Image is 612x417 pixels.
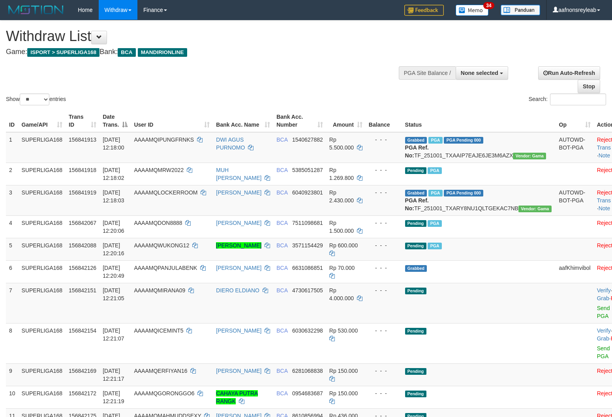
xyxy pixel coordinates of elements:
a: [PERSON_NAME] [216,220,261,226]
td: TF_251001_TXARY8NU1QLTGEKAC7NB [402,185,556,215]
span: 34 [483,2,494,9]
span: 156841918 [69,167,96,173]
span: Marked by aafsoycanthlai [428,167,441,174]
h1: Withdraw List [6,28,400,44]
span: [DATE] 12:20:16 [103,242,124,256]
div: - - - [369,367,399,375]
span: AAAAMQGORONGGO6 [134,390,194,396]
span: Copy 1540627882 to clipboard [292,137,323,143]
a: [PERSON_NAME] [216,242,261,249]
div: - - - [369,166,399,174]
th: Bank Acc. Number: activate to sort column ascending [273,110,326,132]
span: Pending [405,288,426,294]
span: [DATE] 12:21:17 [103,368,124,382]
td: aafKhimvibol [556,260,594,283]
span: 156842151 [69,287,96,294]
span: Rp 600.000 [329,242,358,249]
a: [PERSON_NAME] [216,189,261,196]
th: Bank Acc. Name: activate to sort column ascending [213,110,273,132]
label: Search: [529,93,606,105]
span: [DATE] 12:21:05 [103,287,124,301]
div: - - - [369,389,399,397]
span: Rp 1.269.800 [329,167,354,181]
span: 156842126 [69,265,96,271]
span: [DATE] 12:20:49 [103,265,124,279]
span: Marked by aafsoycanthlai [428,243,441,249]
span: Copy 6040923801 to clipboard [292,189,323,196]
span: 156841919 [69,189,96,196]
span: BCA [276,287,287,294]
span: [DATE] 12:18:03 [103,189,124,204]
span: Rp 70.000 [329,265,355,271]
button: None selected [456,66,508,80]
div: - - - [369,286,399,294]
td: SUPERLIGA168 [19,215,66,238]
td: 7 [6,283,19,323]
span: 156842088 [69,242,96,249]
h4: Game: Bank: [6,48,400,56]
span: MANDIRIONLINE [138,48,187,57]
a: Note [599,152,610,159]
span: [DATE] 12:18:00 [103,137,124,151]
span: BCA [276,189,287,196]
select: Showentries [20,93,49,105]
span: Copy 5385051287 to clipboard [292,167,323,173]
td: AUTOWD-BOT-PGA [556,185,594,215]
span: PGA Pending [444,190,483,196]
div: - - - [369,219,399,227]
span: Grabbed [405,137,427,144]
span: Grabbed [405,190,427,196]
span: PGA Pending [444,137,483,144]
span: BCA [276,368,287,374]
div: PGA Site Balance / [399,66,456,80]
img: Feedback.jpg [404,5,444,16]
span: Grabbed [405,265,427,272]
td: 8 [6,323,19,363]
td: 9 [6,363,19,386]
img: MOTION_logo.png [6,4,66,16]
a: DIERO ELDIANO [216,287,259,294]
span: Rp 5.500.000 [329,137,354,151]
span: AAAAMQDON8888 [134,220,182,226]
td: 4 [6,215,19,238]
span: Rp 150.000 [329,390,358,396]
span: 156842154 [69,327,96,334]
a: [PERSON_NAME] [216,265,261,271]
td: SUPERLIGA168 [19,363,66,386]
span: Vendor URL: https://trx31.1velocity.biz [513,153,546,159]
span: 156842067 [69,220,96,226]
span: AAAAMQWUKONG12 [134,242,189,249]
div: - - - [369,136,399,144]
a: Note [599,205,610,211]
span: None selected [461,70,498,76]
img: Button%20Memo.svg [456,5,489,16]
span: AAAAMQMRW2022 [134,167,184,173]
span: [DATE] 12:20:06 [103,220,124,234]
span: AAAAMQERFIYAN16 [134,368,187,374]
span: BCA [276,390,287,396]
a: [PERSON_NAME] [216,368,261,374]
span: BCA [118,48,135,57]
th: Trans ID: activate to sort column ascending [66,110,99,132]
th: User ID: activate to sort column ascending [131,110,213,132]
a: CAHAYA PUTRA RANGK [216,390,258,404]
span: Copy 6030632298 to clipboard [292,327,323,334]
span: [DATE] 12:18:02 [103,167,124,181]
th: Amount: activate to sort column ascending [326,110,366,132]
span: Pending [405,328,426,335]
span: BCA [276,327,287,334]
span: 156842172 [69,390,96,396]
label: Show entries [6,93,66,105]
td: SUPERLIGA168 [19,386,66,408]
span: Rp 4.000.000 [329,287,354,301]
span: [DATE] 12:21:07 [103,327,124,342]
span: AAAAMQICEMINT5 [134,327,183,334]
b: PGA Ref. No: [405,144,429,159]
span: 156841913 [69,137,96,143]
span: AAAAMQLOCKERROOM [134,189,197,196]
td: SUPERLIGA168 [19,283,66,323]
a: Run Auto-Refresh [538,66,600,80]
td: 6 [6,260,19,283]
span: Pending [405,220,426,227]
span: Copy 6281068838 to clipboard [292,368,323,374]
